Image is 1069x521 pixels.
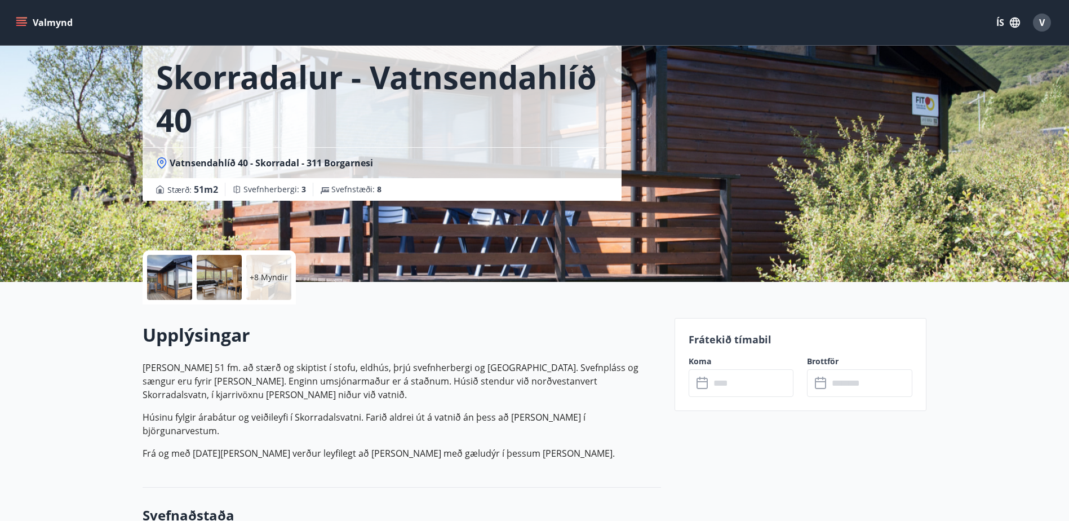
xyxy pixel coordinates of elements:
[143,410,661,438] p: Húsinu fylgir árabátur og veiðileyfi í Skorradalsvatni. Farið aldrei út á vatnið án þess að [PERS...
[143,323,661,347] h2: Upplýsingar
[990,12,1026,33] button: ÍS
[301,184,306,195] span: 3
[143,361,661,401] p: [PERSON_NAME] 51 fm. að stærð og skiptist í stofu, eldhús, þrjú svefnherbergi og [GEOGRAPHIC_DATA...
[1028,9,1055,36] button: V
[807,356,912,367] label: Brottför
[194,183,218,196] span: 51 m2
[689,332,913,347] p: Frátekið tímabil
[14,12,77,33] button: menu
[243,184,306,195] span: Svefnherbergi :
[689,356,794,367] label: Koma
[143,447,661,460] p: Frá og með [DATE][PERSON_NAME] verður leyfilegt að [PERSON_NAME] með gæludýr í þessum [PERSON_NAME].
[377,184,382,195] span: 8
[167,183,218,196] span: Stærð :
[170,157,373,169] span: Vatnsendahlíð 40 - Skorradal - 311 Borgarnesi
[331,184,382,195] span: Svefnstæði :
[1039,16,1045,29] span: V
[250,272,288,283] p: +8 Myndir
[156,55,608,141] h1: Skorradalur - Vatnsendahlíð 40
